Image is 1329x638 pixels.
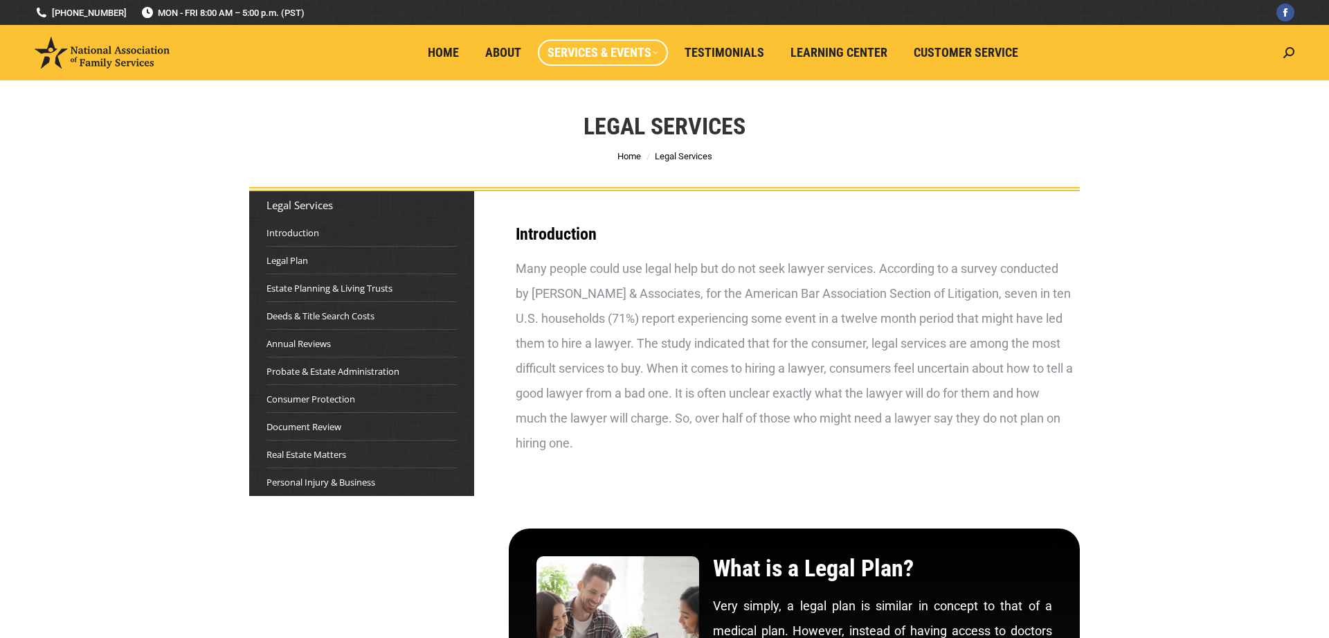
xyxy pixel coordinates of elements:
a: Learning Center [781,39,897,66]
a: Testimonials [675,39,774,66]
span: Testimonials [685,45,764,60]
span: About [485,45,521,60]
a: Personal Injury & Business [266,475,375,489]
a: Real Estate Matters [266,448,346,461]
a: Home [617,151,641,161]
a: Document Review [266,420,341,434]
a: Probate & Estate Administration [266,364,399,378]
h3: Introduction [516,226,1073,242]
a: Deeds & Title Search Costs [266,309,374,323]
a: Legal Plan [266,254,308,267]
a: Annual Reviews [266,337,331,351]
div: Legal Services [266,198,457,212]
span: Legal Services [655,151,712,161]
a: Estate Planning & Living Trusts [266,281,392,295]
img: National Association of Family Services [35,37,170,69]
span: MON - FRI 8:00 AM – 5:00 p.m. (PST) [141,6,305,19]
span: Customer Service [914,45,1018,60]
div: Many people could use legal help but do not seek lawyer services. According to a survey conducted... [516,256,1073,456]
a: Introduction [266,226,319,240]
a: Facebook page opens in new window [1276,3,1294,21]
a: Customer Service [904,39,1028,66]
a: About [476,39,531,66]
span: Learning Center [790,45,887,60]
h2: What is a Legal Plan? [713,556,1052,580]
a: Home [418,39,469,66]
a: [PHONE_NUMBER] [35,6,127,19]
span: Services & Events [548,45,658,60]
h1: Legal Services [584,111,745,141]
a: Consumer Protection [266,392,355,406]
span: Home [428,45,459,60]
